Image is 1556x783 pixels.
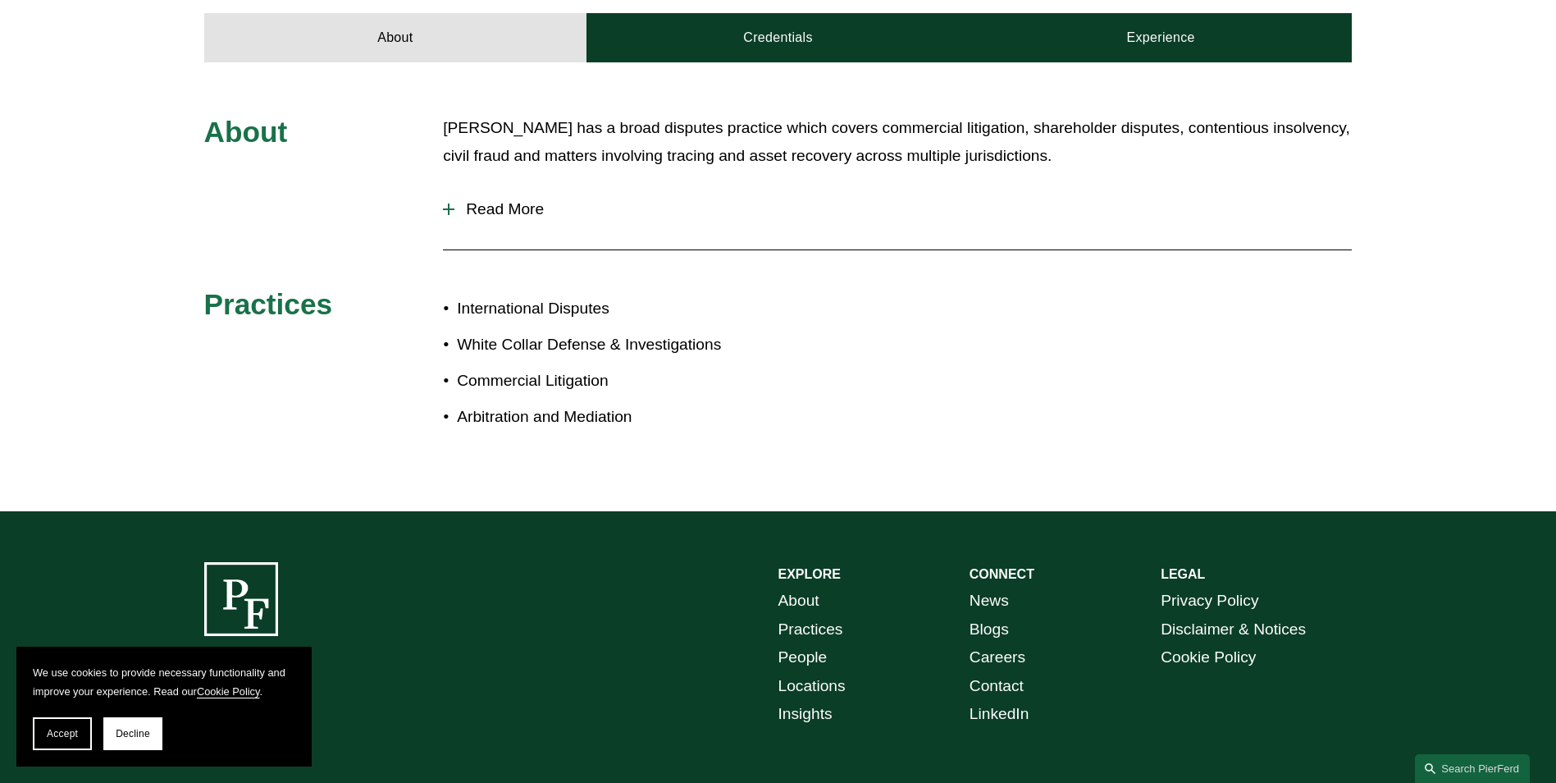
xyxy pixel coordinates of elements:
[970,643,1025,672] a: Careers
[33,717,92,750] button: Accept
[457,403,778,432] p: Arbitration and Mediation
[457,295,778,323] p: International Disputes
[778,616,843,644] a: Practices
[970,587,1009,616] a: News
[454,200,1352,218] span: Read More
[778,700,833,729] a: Insights
[1161,587,1258,616] a: Privacy Policy
[970,567,1034,581] strong: CONNECT
[103,717,162,750] button: Decline
[778,672,846,701] a: Locations
[204,288,333,320] span: Practices
[970,700,1029,729] a: LinkedIn
[1161,567,1205,581] strong: LEGAL
[443,188,1352,231] button: Read More
[1415,754,1530,783] a: Search this site
[457,331,778,359] p: White Collar Defense & Investigations
[778,643,828,672] a: People
[970,672,1024,701] a: Contact
[1161,616,1306,644] a: Disclaimer & Notices
[33,663,295,701] p: We use cookies to provide necessary functionality and improve your experience. Read our .
[116,728,150,739] span: Decline
[970,616,1009,644] a: Blogs
[778,567,841,581] strong: EXPLORE
[778,587,819,616] a: About
[197,685,260,698] a: Cookie Policy
[443,114,1352,171] p: [PERSON_NAME] has a broad disputes practice which covers commercial litigation, shareholder dispu...
[16,647,312,767] section: Cookie banner
[586,13,970,62] a: Credentials
[457,367,778,396] p: Commercial Litigation
[970,13,1353,62] a: Experience
[47,728,78,739] span: Accept
[1161,643,1256,672] a: Cookie Policy
[204,116,288,148] span: About
[204,13,587,62] a: About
